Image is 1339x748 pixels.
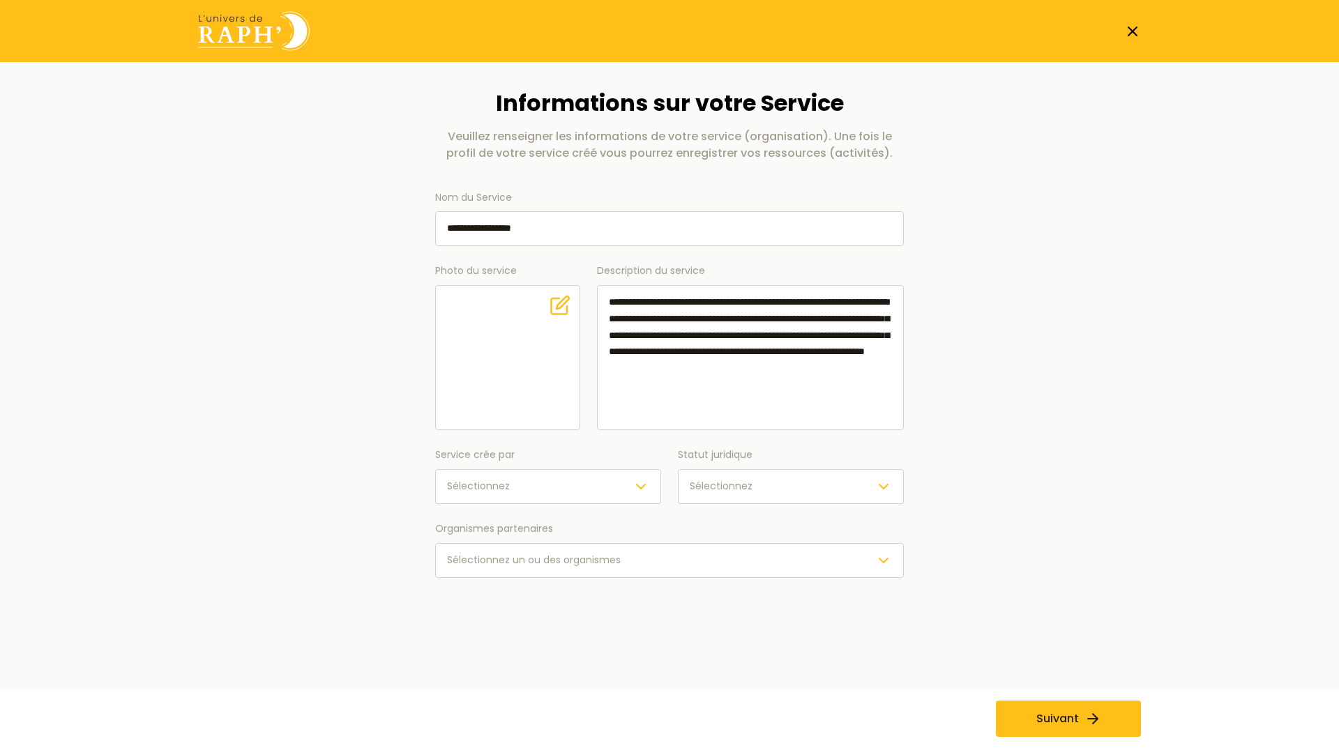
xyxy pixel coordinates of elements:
[996,701,1141,737] button: Suivant
[435,263,580,430] label: Photo du service
[678,469,904,504] button: Sélectionnez
[597,285,904,430] textarea: Description du service
[435,211,904,246] input: Nom du Service
[435,128,904,162] p: Veuillez renseigner les informations de votre service (organisation). Une fois le profil de votre...
[435,543,904,578] button: Sélectionnez un ou des organismes
[435,90,904,116] h1: Informations sur votre Service
[678,447,904,464] label: Statut juridique
[435,190,904,247] label: Nom du Service
[198,11,310,51] img: Univers de Raph logo
[447,479,510,493] span: Sélectionnez
[690,479,752,493] span: Sélectionnez
[435,447,661,464] label: Service crée par
[447,553,621,567] span: Sélectionnez un ou des organismes
[1124,23,1141,40] a: Fermer la page
[435,521,904,537] label: Organismes partenaires
[597,263,904,430] label: Description du service
[1036,710,1079,727] span: Suivant
[435,469,661,504] button: Sélectionnez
